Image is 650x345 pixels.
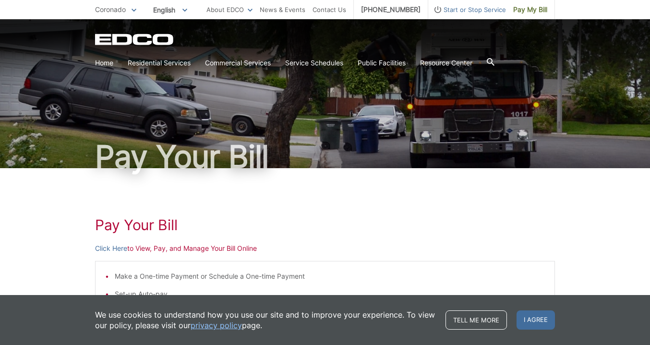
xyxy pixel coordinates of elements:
[420,58,472,68] a: Resource Center
[128,58,191,68] a: Residential Services
[115,289,545,299] li: Set-up Auto-pay
[95,5,126,13] span: Coronado
[191,320,242,331] a: privacy policy
[95,243,555,254] p: to View, Pay, and Manage Your Bill Online
[95,243,127,254] a: Click Here
[313,4,346,15] a: Contact Us
[206,4,253,15] a: About EDCO
[95,141,555,172] h1: Pay Your Bill
[445,310,507,330] a: Tell me more
[95,309,436,331] p: We use cookies to understand how you use our site and to improve your experience. To view our pol...
[95,58,113,68] a: Home
[115,271,545,282] li: Make a One-time Payment or Schedule a One-time Payment
[285,58,343,68] a: Service Schedules
[358,58,406,68] a: Public Facilities
[146,2,194,18] span: English
[260,4,305,15] a: News & Events
[95,216,555,234] h1: Pay Your Bill
[95,34,175,45] a: EDCD logo. Return to the homepage.
[205,58,271,68] a: Commercial Services
[513,4,547,15] span: Pay My Bill
[517,310,555,330] span: I agree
